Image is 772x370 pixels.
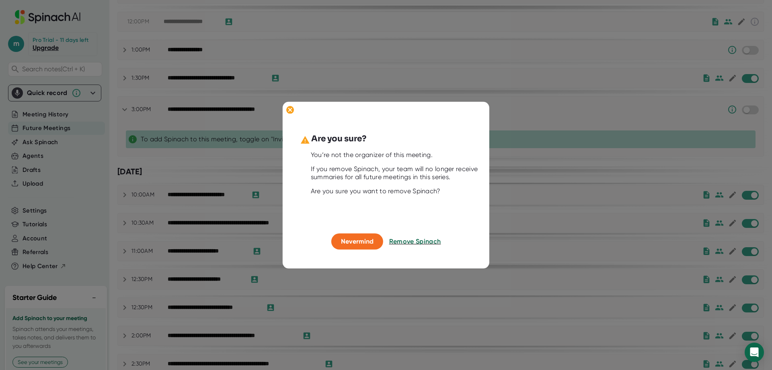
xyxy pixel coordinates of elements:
div: You’re not the organizer of this meeting. [311,151,481,159]
span: Remove Spinach [389,238,441,245]
button: Remove Spinach [389,234,441,250]
div: If you remove Spinach, your team will no longer receive summaries for all future meetings in this... [311,165,481,181]
div: Are you sure you want to remove Spinach? [311,187,481,195]
span: Nevermind [341,238,374,245]
button: Nevermind [331,234,383,250]
div: Open Intercom Messenger [745,343,764,362]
